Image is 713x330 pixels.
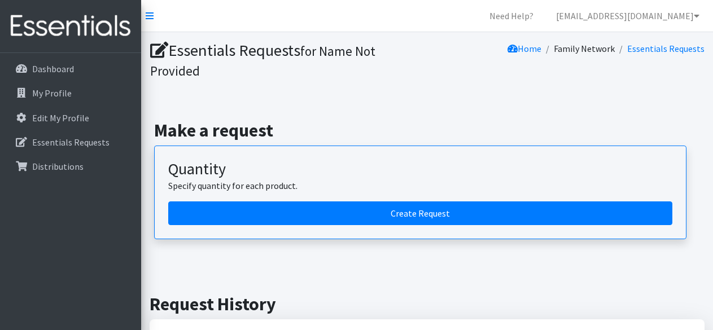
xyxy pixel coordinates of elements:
a: Essentials Requests [627,43,705,54]
a: [EMAIL_ADDRESS][DOMAIN_NAME] [547,5,708,27]
img: HumanEssentials [5,7,137,45]
a: Distributions [5,155,137,178]
p: My Profile [32,87,72,99]
a: Create a request by quantity [168,201,672,225]
p: Specify quantity for each product. [168,179,672,192]
a: My Profile [5,82,137,104]
a: Family Network [554,43,615,54]
a: Need Help? [480,5,543,27]
p: Distributions [32,161,84,172]
h2: Make a request [154,120,700,141]
a: Edit My Profile [5,107,137,129]
h1: Essentials Requests [150,41,423,80]
h3: Quantity [168,160,672,179]
h2: Request History [150,293,705,315]
p: Edit My Profile [32,112,89,124]
a: Dashboard [5,58,137,80]
small: for Name Not Provided [150,43,375,79]
a: Home [508,43,541,54]
a: Essentials Requests [5,131,137,153]
p: Essentials Requests [32,137,110,148]
p: Dashboard [32,63,74,74]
